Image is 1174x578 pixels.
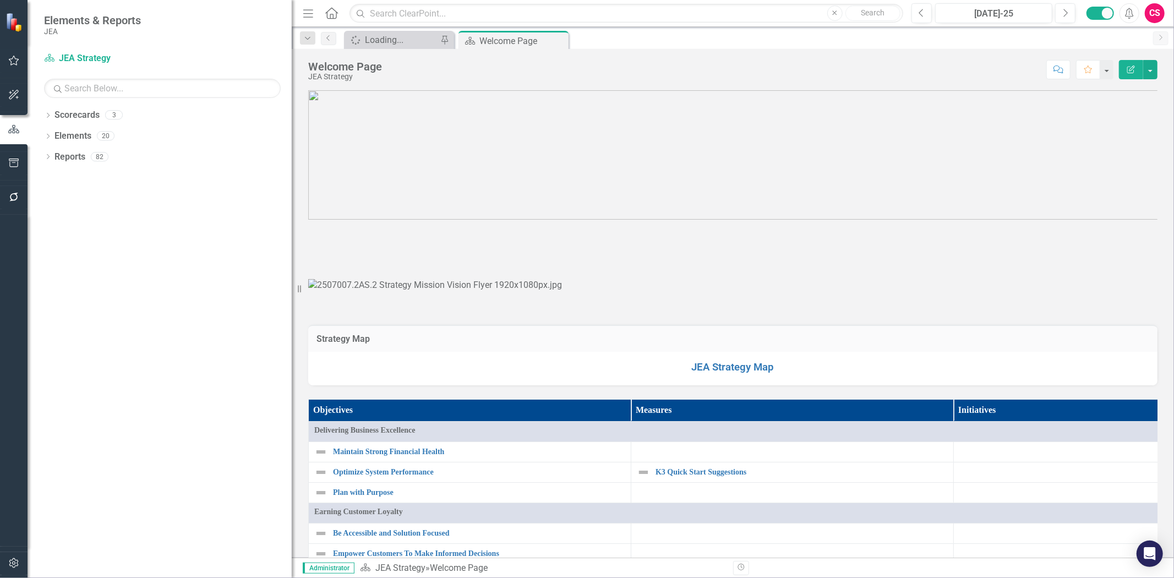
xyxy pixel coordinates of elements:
button: CS [1145,3,1165,23]
a: Scorecards [54,109,100,122]
a: Maintain Strong Financial Health [333,448,625,456]
span: Administrator [303,563,354,574]
img: mceclip0%20v48.png [308,90,1157,220]
span: Search [861,8,884,17]
small: JEA [44,27,141,36]
a: Plan with Purpose [333,488,625,497]
a: Optimize System Performance [333,468,625,476]
img: Not Defined [314,486,327,499]
td: Double-Click to Edit Right Click for Context Menu [309,442,631,462]
td: Double-Click to Edit Right Click for Context Menu [309,483,631,503]
img: 2507007.2AS.2 Strategy Mission Vision Flyer 1920x1080px.jpg [308,279,562,292]
div: Loading... [365,33,438,47]
span: Elements & Reports [44,14,141,27]
a: JEA Strategy [375,563,425,573]
img: Not Defined [314,527,327,540]
div: 20 [97,132,114,141]
td: Double-Click to Edit Right Click for Context Menu [631,462,954,483]
input: Search Below... [44,79,281,98]
div: [DATE]-25 [939,7,1049,20]
button: Search [845,6,900,21]
a: Loading... [347,33,438,47]
a: Be Accessible and Solution Focused [333,529,625,537]
div: Open Intercom Messenger [1137,541,1163,567]
a: JEA Strategy Map [692,361,774,373]
td: Double-Click to Edit Right Click for Context Menu [309,544,631,564]
a: Empower Customers To Make Informed Decisions [333,549,625,558]
img: Not Defined [314,445,327,459]
a: K3 Quick Start Suggestions [656,468,948,476]
a: Elements [54,130,91,143]
a: Reports [54,151,85,163]
div: Welcome Page [308,61,382,73]
div: Welcome Page [430,563,488,573]
img: ClearPoint Strategy [6,13,25,32]
td: Double-Click to Edit Right Click for Context Menu [309,524,631,544]
a: JEA Strategy [44,52,182,65]
input: Search ClearPoint... [350,4,903,23]
div: Welcome Page [479,34,566,48]
img: Not Defined [314,466,327,479]
div: 82 [91,152,108,161]
img: Not Defined [637,466,650,479]
div: JEA Strategy [308,73,382,81]
div: 3 [105,111,123,120]
td: Double-Click to Edit Right Click for Context Menu [309,462,631,483]
h3: Strategy Map [316,334,1149,344]
button: [DATE]-25 [935,3,1052,23]
div: » [360,562,725,575]
img: Not Defined [314,547,327,560]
